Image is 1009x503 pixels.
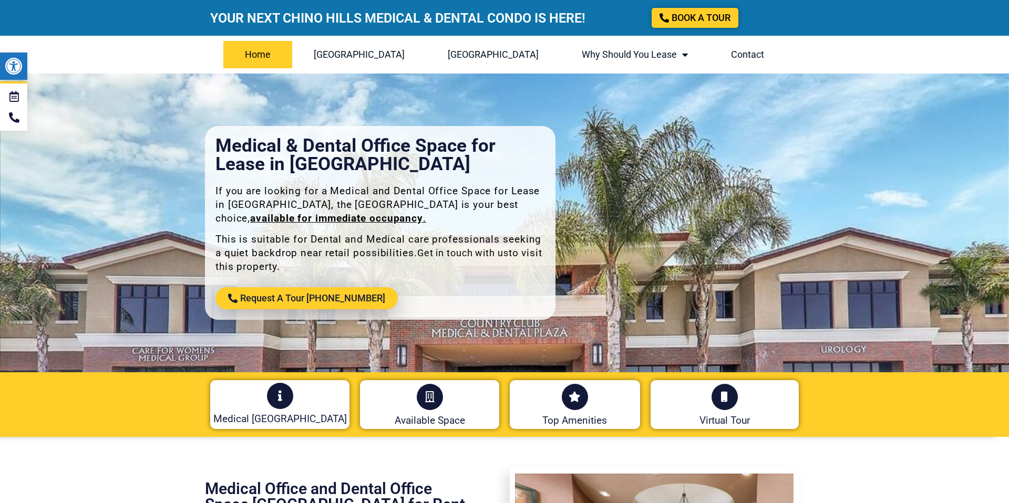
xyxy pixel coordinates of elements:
a: Virtual Tour [699,414,750,426]
span: Request A Tour [PHONE_NUMBER] [240,294,385,303]
span: If you are looking for a Medical and Dental Office Space for Lease in [GEOGRAPHIC_DATA], the [GEO... [215,185,540,224]
a: BOOK A TOUR [652,8,738,28]
a: Medical [GEOGRAPHIC_DATA] [213,413,347,425]
span: This is suitable for Dental and Medical care professionals seeking a quiet backdrop near retail p... [215,233,542,273]
span: . [423,212,426,224]
p: YOUR NEXT CHINO HILLS MEDICAL & DENTAL CONDO IS HERE! [210,12,641,25]
a: Contact [709,41,786,68]
a: Home [223,41,292,68]
h1: Medical & Dental Office Space for Lease in [GEOGRAPHIC_DATA] [215,137,545,173]
span: BOOK A TOUR [672,13,730,23]
a: [GEOGRAPHIC_DATA] [426,41,560,68]
nav: Menu [210,41,799,68]
a: [GEOGRAPHIC_DATA] [292,41,426,68]
a: Why Should You Lease [560,41,709,68]
a: Get in touch with us [417,247,509,258]
a: Request A Tour [PHONE_NUMBER] [215,287,398,309]
a: Top Amenities [542,414,607,426]
a: Available Space [395,414,465,426]
strong: available for immediate occupancy [250,212,423,224]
